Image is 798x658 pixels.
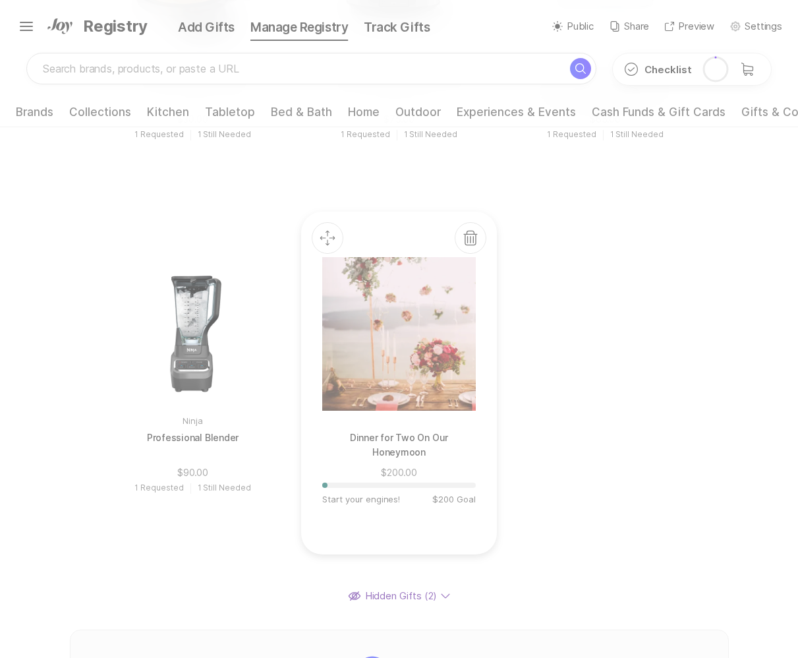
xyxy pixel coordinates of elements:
[432,493,476,505] p: $200 Goal
[116,415,270,427] p: Ninja
[69,105,131,127] a: Collections
[356,18,438,37] div: Track Gifts
[665,19,714,34] button: Preview
[130,129,188,140] p: 1 Requested
[322,493,400,505] p: Start your engines!
[147,105,189,127] a: Kitchen
[730,19,782,34] button: Settings
[194,129,256,140] p: 1 Still Needed
[543,129,600,140] p: 1 Requested
[70,581,729,612] button: Hidden Gifts (2)
[613,53,702,85] button: Checklist
[242,18,356,37] div: Manage Registry
[606,129,668,140] p: 1 Still Needed
[194,483,256,494] p: 1 Still Needed
[567,19,594,34] p: Public
[552,19,594,34] button: Public
[177,466,209,479] p: $90.00
[624,19,649,34] p: Share
[745,19,782,34] p: Settings
[395,105,441,127] a: Outdoor
[116,431,270,462] p: Professional Blender
[592,105,726,127] a: Cash Funds & Gift Cards
[205,105,255,127] a: Tabletop
[348,105,380,127] a: Home
[400,129,462,140] p: 1 Still Needed
[337,129,394,140] p: 1 Requested
[365,589,438,604] p: Hidden Gifts (2)
[570,58,591,79] button: Search for
[678,19,714,34] p: Preview
[16,105,53,127] a: Brands
[322,431,476,462] p: Dinner for Two On Our Honeymoon
[26,53,596,84] input: Search brands, products, or paste a URL
[130,483,188,494] p: 1 Requested
[271,105,332,127] a: Bed & Bath
[83,15,148,38] span: Registry
[457,105,576,127] a: Experiences & Events
[152,18,242,37] div: Add Gifts
[381,466,418,479] p: $200.00
[610,19,649,34] button: Share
